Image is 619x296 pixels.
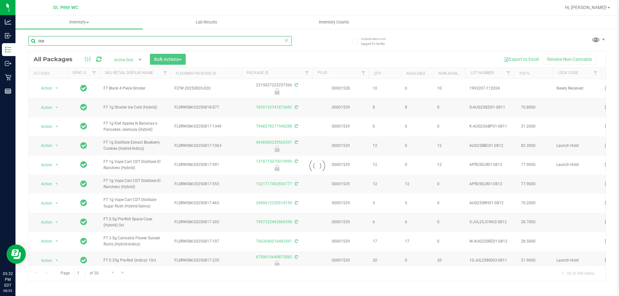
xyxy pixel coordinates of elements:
p: 05:32 PM EDT [3,271,13,288]
inline-svg: Retail [5,74,11,81]
a: Lab Results [143,15,270,29]
inline-svg: Inventory [5,46,11,53]
span: Inventory [15,19,143,25]
inline-svg: Inbound [5,33,11,39]
iframe: Resource center [6,244,26,264]
inline-svg: Reports [5,88,11,94]
span: Include items not tagged for facility [361,36,393,46]
a: Inventory [15,15,143,29]
input: Search Package ID, Item Name, SKU, Lot or Part Number... [28,36,292,46]
span: Inventory Counts [310,19,358,25]
span: Clear [284,36,289,44]
a: Inventory Counts [270,15,398,29]
p: 08/23 [3,288,13,293]
inline-svg: Outbound [5,60,11,67]
span: St. Pete WC [53,5,78,10]
span: Hi, [PERSON_NAME]! [565,5,607,10]
inline-svg: Analytics [5,19,11,25]
span: Lab Results [187,19,226,25]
